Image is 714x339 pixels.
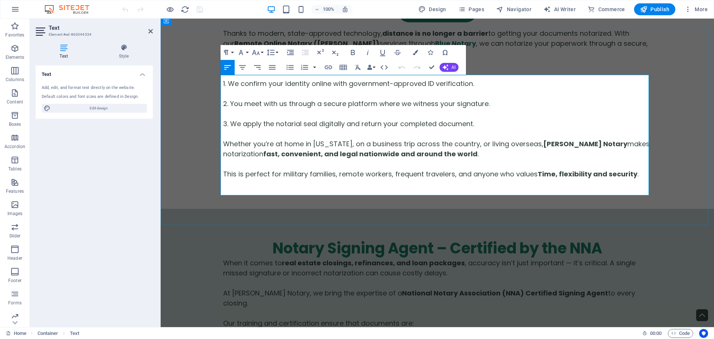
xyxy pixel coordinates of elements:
[38,329,79,338] nav: breadcrumb
[165,5,174,14] button: Click here to leave preview mode and continue editing
[7,99,23,105] p: Content
[6,188,24,194] p: Features
[283,60,297,75] button: Unordered List
[235,45,250,60] button: Font Family
[395,60,409,75] button: Undo (Ctrl+Z)
[49,25,153,31] h2: Text
[438,45,452,60] button: Special Characters
[8,300,22,306] p: Forms
[540,3,579,15] button: AI Writer
[250,60,264,75] button: Align Right
[42,94,147,100] div: Default colors and font sizes are defined in Design.
[423,45,437,60] button: Icons
[4,144,25,150] p: Accordion
[283,45,297,60] button: Increase Indent
[265,60,279,75] button: Align Justify
[455,3,487,15] button: Pages
[543,6,576,13] span: AI Writer
[6,54,25,60] p: Elements
[43,5,99,14] img: Editor Logo
[418,6,446,13] span: Design
[42,85,147,91] div: Add, edit, and format text directly on the website.
[221,45,235,60] button: Paragraph Format
[42,104,147,113] button: Edit design
[297,60,312,75] button: Ordered List
[298,45,312,60] button: Decrease Indent
[425,60,439,75] button: Confirm (Ctrl+⏎)
[361,45,375,60] button: Italic (Ctrl+I)
[6,77,24,83] p: Columns
[250,45,264,60] button: Font Size
[496,6,531,13] span: Navigator
[221,60,235,75] button: Align Left
[650,329,662,338] span: 00 00
[36,65,153,79] h4: Text
[588,6,625,13] span: Commerce
[95,44,153,60] h4: Style
[6,329,26,338] a: Click to cancel selection. Double-click to open Pages
[342,6,348,13] i: On resize automatically adjust zoom level to fit chosen device.
[366,60,376,75] button: Data Bindings
[181,5,189,14] i: Reload page
[681,3,711,15] button: More
[38,329,58,338] span: Click to select. Double-click to edit
[311,5,338,14] button: 100%
[9,121,21,127] p: Boxes
[415,3,449,15] button: Design
[336,60,350,75] button: Insert Table
[671,329,690,338] span: Code
[408,45,422,60] button: Colors
[265,45,279,60] button: Line Height
[322,5,334,14] h6: 100%
[440,63,459,72] button: AI
[7,255,22,261] p: Header
[49,31,138,38] h3: Element #ed-863044334
[235,60,250,75] button: Align Center
[312,60,318,75] button: Ordered List
[684,6,708,13] span: More
[655,330,656,336] span: :
[321,60,335,75] button: Insert Link
[36,44,95,60] h4: Text
[8,278,22,284] p: Footer
[376,45,390,60] button: Underline (Ctrl+U)
[634,3,675,15] button: Publish
[390,45,405,60] button: Strikethrough
[585,3,628,15] button: Commerce
[377,60,391,75] button: HTML
[458,6,484,13] span: Pages
[70,329,79,338] span: Click to select. Double-click to edit
[415,3,449,15] div: Design (Ctrl+Alt+Y)
[180,5,189,14] button: reload
[668,329,693,338] button: Code
[640,6,669,13] span: Publish
[493,3,534,15] button: Navigator
[9,233,21,239] p: Slider
[642,329,662,338] h6: Session time
[699,329,708,338] button: Usercentrics
[346,45,360,60] button: Bold (Ctrl+B)
[7,211,23,217] p: Images
[351,60,365,75] button: Clear Formatting
[410,60,424,75] button: Redo (Ctrl+Shift+Z)
[313,45,327,60] button: Superscript
[53,104,145,113] span: Edit design
[8,166,22,172] p: Tables
[451,65,456,70] span: AI
[328,45,342,60] button: Subscript
[5,32,24,38] p: Favorites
